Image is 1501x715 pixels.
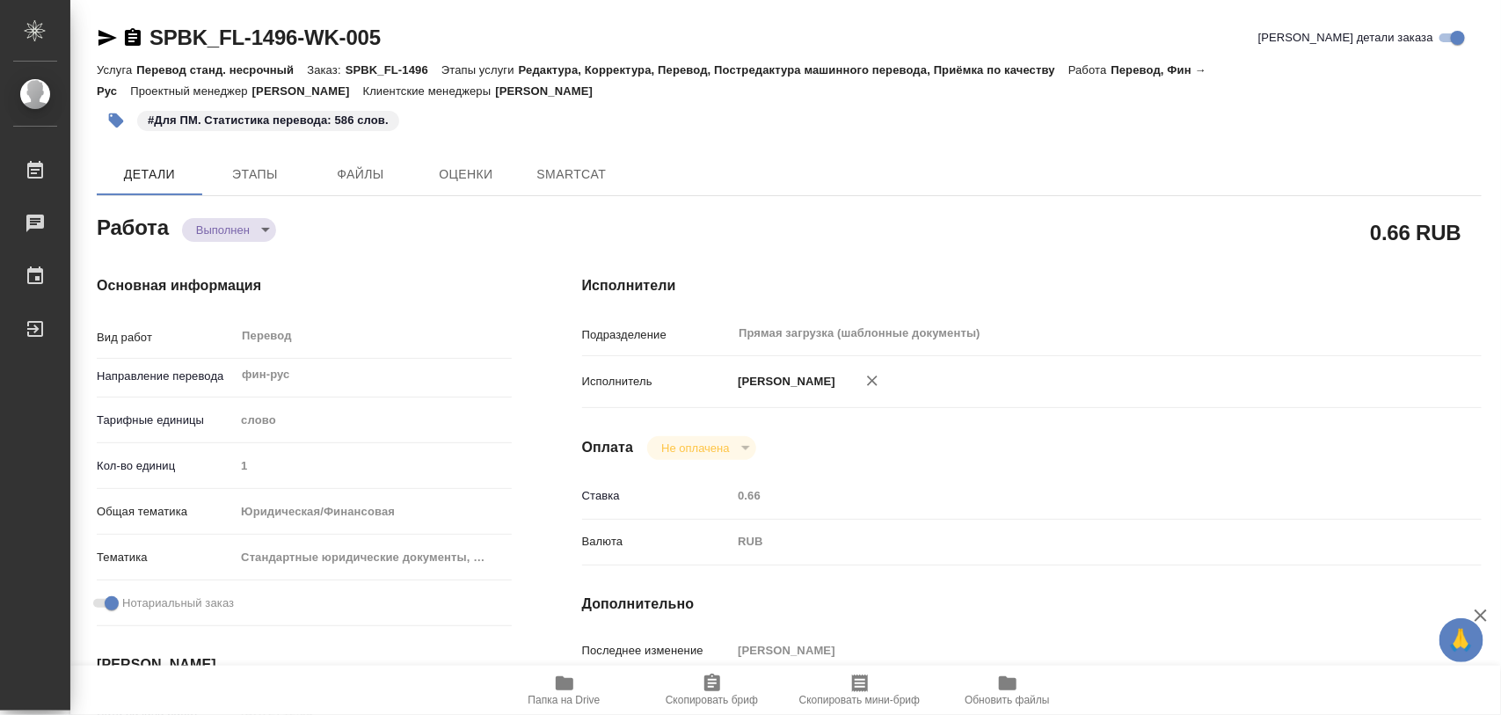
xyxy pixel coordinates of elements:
span: Файлы [318,164,403,186]
p: Подразделение [582,326,732,344]
button: Выполнен [191,223,255,237]
p: Услуга [97,63,136,77]
a: SPBK_FL-1496-WK-005 [149,26,381,49]
p: Направление перевода [97,368,235,385]
div: Юридическая/Финансовая [235,497,511,527]
button: Удалить исполнителя [853,361,892,400]
span: Скопировать мини-бриф [799,694,920,706]
button: Папка на Drive [491,666,638,715]
button: Скопировать ссылку для ЯМессенджера [97,27,118,48]
p: [PERSON_NAME] [495,84,606,98]
p: [PERSON_NAME] [732,373,835,390]
span: 🙏 [1446,622,1476,659]
button: Скопировать ссылку [122,27,143,48]
h2: 0.66 RUB [1370,217,1461,247]
p: Вид работ [97,329,235,347]
button: Добавить тэг [97,101,135,140]
p: Ставка [582,487,732,505]
span: SmartCat [529,164,614,186]
p: Этапы услуги [441,63,519,77]
span: Скопировать бриф [666,694,758,706]
button: Обновить файлы [934,666,1082,715]
h4: Оплата [582,437,634,458]
span: Для ПМ. Статистика перевода: 586 слов. [135,112,401,127]
button: 🙏 [1439,618,1483,662]
button: Скопировать мини-бриф [786,666,934,715]
p: [PERSON_NAME] [252,84,363,98]
p: Кол-во единиц [97,457,235,475]
h4: Основная информация [97,275,512,296]
p: Тарифные единицы [97,412,235,429]
div: Стандартные юридические документы, договоры, уставы [235,543,511,573]
p: Перевод станд. несрочный [136,63,307,77]
input: Пустое поле [235,453,511,478]
span: Обновить файлы [965,694,1050,706]
p: Проектный менеджер [130,84,251,98]
span: Этапы [213,164,297,186]
h2: Работа [97,210,169,242]
div: Выполнен [647,436,755,460]
p: Клиентские менеджеры [363,84,496,98]
div: RUB [732,527,1406,557]
h4: [PERSON_NAME] [97,654,512,675]
span: Детали [107,164,192,186]
p: Тематика [97,549,235,566]
p: Последнее изменение [582,642,732,660]
p: Работа [1068,63,1111,77]
p: Исполнитель [582,373,732,390]
span: Оценки [424,164,508,186]
input: Пустое поле [732,638,1406,663]
span: Нотариальный заказ [122,595,234,612]
span: [PERSON_NAME] детали заказа [1258,29,1433,47]
button: Скопировать бриф [638,666,786,715]
p: Заказ: [307,63,345,77]
p: #Для ПМ. Статистика перевода: 586 слов. [148,112,389,129]
p: Редактура, Корректура, Перевод, Постредактура машинного перевода, Приёмка по качеству [519,63,1068,77]
input: Пустое поле [732,483,1406,508]
div: Выполнен [182,218,276,242]
p: SPBK_FL-1496 [346,63,441,77]
h4: Исполнители [582,275,1482,296]
p: Валюта [582,533,732,551]
h4: Дополнительно [582,594,1482,615]
span: Папка на Drive [528,694,601,706]
button: Не оплачена [656,441,734,456]
p: Общая тематика [97,503,235,521]
div: слово [235,405,511,435]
